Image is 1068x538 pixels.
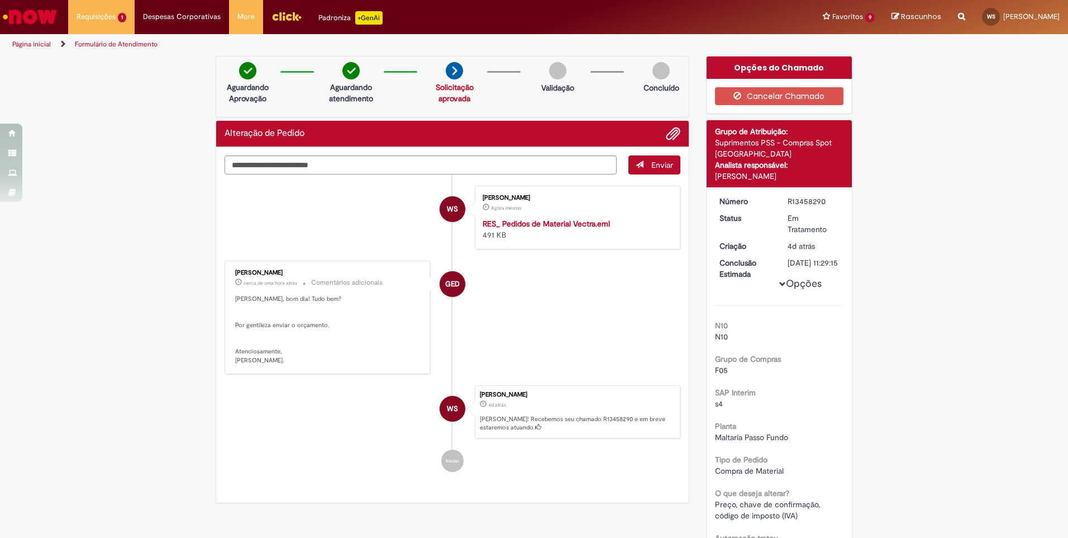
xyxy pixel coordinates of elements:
b: Tipo de Pedido [715,455,767,465]
p: Aguardando Aprovação [221,82,275,104]
span: Preço, chave de confirmação, código de imposto (IVA) [715,499,822,521]
img: img-circle-grey.png [549,62,566,79]
p: Aguardando atendimento [324,82,378,104]
a: RES_ Pedidos de Material Vectra.eml [483,219,610,229]
span: 4d atrás [788,241,815,251]
h2: Alteração de Pedido Histórico de tíquete [225,129,304,139]
span: [PERSON_NAME] [1003,12,1060,21]
div: 491 KB [483,218,669,240]
span: Enviar [651,160,673,170]
div: Wallyson De Paiva Sousa [440,396,465,422]
b: Planta [715,421,736,431]
span: Requisições [77,11,116,22]
span: WS [987,13,995,20]
button: Adicionar anexos [666,126,680,141]
dt: Conclusão Estimada [711,257,780,280]
ul: Histórico de tíquete [225,174,680,483]
img: img-circle-grey.png [652,62,670,79]
span: WS [447,196,458,223]
button: Enviar [628,155,680,174]
div: [PERSON_NAME] [715,171,844,182]
span: Maltaria Passo Fundo [715,432,788,442]
button: Cancelar Chamado [715,87,844,105]
div: Em Tratamento [788,213,840,235]
div: Analista responsável: [715,159,844,171]
dt: Status [711,213,780,224]
img: check-circle-green.png [239,62,256,79]
img: check-circle-green.png [342,62,360,79]
span: 4d atrás [488,402,506,408]
div: Wallyson De Paiva Sousa [440,196,465,222]
div: Grupo de Atribuição: [715,126,844,137]
div: Gabriele Estefane Da Silva [440,271,465,297]
a: Formulário de Atendimento [75,40,158,49]
p: Concluído [643,82,679,93]
dt: Criação [711,240,780,252]
span: F05 [715,365,728,375]
div: [DATE] 11:29:15 [788,257,840,268]
span: cerca de uma hora atrás [244,280,297,286]
span: GED [445,271,460,298]
b: N10 [715,320,728,331]
p: Validação [541,82,574,93]
textarea: Digite sua mensagem aqui... [225,155,617,174]
div: Opções do Chamado [707,56,852,79]
div: [PERSON_NAME] [480,391,674,398]
span: WS [447,395,458,422]
a: Página inicial [12,40,51,49]
b: O que deseja alterar? [715,488,789,498]
div: R13458290 [788,196,840,207]
span: Compra de Material [715,466,784,476]
time: 28/08/2025 14:35:43 [788,241,815,251]
dt: Número [711,196,780,207]
span: s4 [715,399,723,409]
time: 28/08/2025 14:35:43 [488,402,506,408]
img: ServiceNow [1,6,59,28]
b: Grupo de Compras [715,354,781,364]
p: [PERSON_NAME]! Recebemos seu chamado R13458290 e em breve estaremos atuando. [480,415,674,432]
p: [PERSON_NAME], bom dia! Tudo bem? Por gentileza enviar o orçamento. Atenciosamente, [PERSON_NAME]. [235,295,421,365]
li: Wallyson De Paiva Sousa [225,385,680,439]
time: 01/09/2025 10:25:06 [491,205,521,211]
span: Agora mesmo [491,205,521,211]
div: 28/08/2025 14:35:43 [788,240,840,252]
small: Comentários adicionais [311,278,383,287]
span: N10 [715,332,728,342]
img: arrow-next.png [446,62,463,79]
div: [PERSON_NAME] [483,195,669,201]
b: SAP Interim [715,388,756,398]
div: [PERSON_NAME] [235,270,421,276]
a: Solicitação aprovada [436,82,474,103]
div: Suprimentos PSS - Compras Spot [GEOGRAPHIC_DATA] [715,137,844,159]
ul: Trilhas de página [8,34,704,55]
